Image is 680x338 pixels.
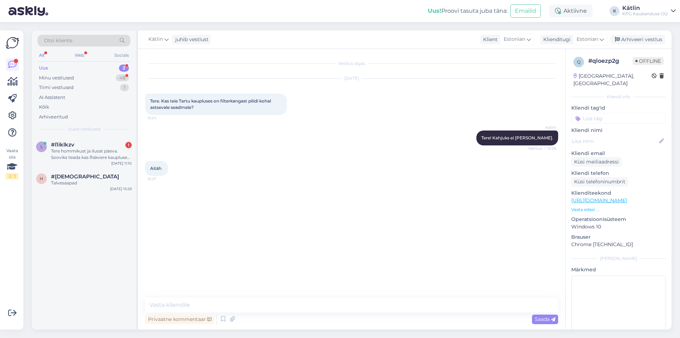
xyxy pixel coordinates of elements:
[480,36,498,43] div: Klient
[571,113,666,124] input: Lisa tag
[611,35,665,44] div: Arhiveeri vestlus
[111,161,132,166] div: [DATE] 11:10
[504,35,525,43] span: Estonian
[571,157,622,167] div: Küsi meiliaadressi
[51,173,119,180] span: #hzroamlu
[68,126,101,132] span: Uued vestlused
[6,148,18,179] div: Vaata siia
[40,176,43,181] span: h
[571,189,666,197] p: Klienditeekond
[148,35,163,43] span: Kätlin
[610,6,619,16] div: K
[571,150,666,157] p: Kliendi email
[51,148,132,161] div: Tere hommikust ja ilusat päeva. Sooviks teada kas Rakvere kaupluses on hetkel prillikette müügil?
[571,94,666,100] div: Kliendi info
[39,94,65,101] div: AI Assistent
[571,223,666,231] p: Windows 10
[540,36,571,43] div: Klienditugi
[113,51,130,60] div: Socials
[528,146,556,151] span: Nähtud ✓ 10:26
[145,315,214,324] div: Privaatne kommentaar
[428,7,441,14] b: Uus!
[622,11,668,17] div: KPG Kaubanduse OÜ
[44,37,72,44] span: Otsi kliente
[571,197,627,204] a: [URL][DOMAIN_NAME]
[39,113,68,121] div: Arhiveeritud
[571,241,666,248] p: Chrome [TECHNICAL_ID]
[147,176,174,182] span: 10:27
[147,115,174,121] span: 10:24
[529,125,556,130] span: Kätlin
[572,137,658,145] input: Lisa nimi
[51,180,132,186] div: Talvesaapad
[39,84,74,91] div: Tiimi vestlused
[571,127,666,134] p: Kliendi nimi
[571,266,666,273] p: Märkmed
[125,142,132,148] div: 1
[571,206,666,213] p: Vaata edasi ...
[535,316,555,322] span: Saada
[150,166,161,171] span: Aitäh
[622,5,668,11] div: Kätlin
[571,233,666,241] p: Brauser
[571,170,666,177] p: Kliendi telefon
[571,216,666,223] p: Operatsioonisüsteem
[622,5,676,17] a: KätlinKPG Kaubanduse OÜ
[481,135,553,140] span: Tere! Kahjuks ei [PERSON_NAME].
[549,5,593,17] div: Aktiivne
[510,4,541,18] button: Emailid
[116,74,129,82] div: 48
[588,57,633,65] div: # qloezp2g
[145,60,558,67] div: Vestlus algas
[38,51,46,60] div: All
[172,36,209,43] div: juhib vestlust
[571,104,666,112] p: Kliendi tag'id
[573,72,652,87] div: [GEOGRAPHIC_DATA], [GEOGRAPHIC_DATA]
[39,65,48,72] div: Uus
[51,142,74,148] span: #l1iklkzv
[39,104,49,111] div: Kõik
[119,65,129,72] div: 2
[120,84,129,91] div: 1
[73,51,86,60] div: Web
[633,57,664,65] span: Offline
[40,144,43,149] span: l
[577,59,580,65] span: q
[145,75,558,82] div: [DATE]
[6,36,19,50] img: Askly Logo
[571,255,666,262] div: [PERSON_NAME]
[6,173,18,179] div: 2 / 3
[428,7,508,15] div: Proovi tasuta juba täna:
[150,98,272,110] span: Tere. Kas teie Tartu kaupluses on filterkangast pliidi kohal astsevale seadmele?
[577,35,598,43] span: Estonian
[110,186,132,192] div: [DATE] 15:29
[39,74,74,82] div: Minu vestlused
[571,177,628,187] div: Küsi telefoninumbrit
